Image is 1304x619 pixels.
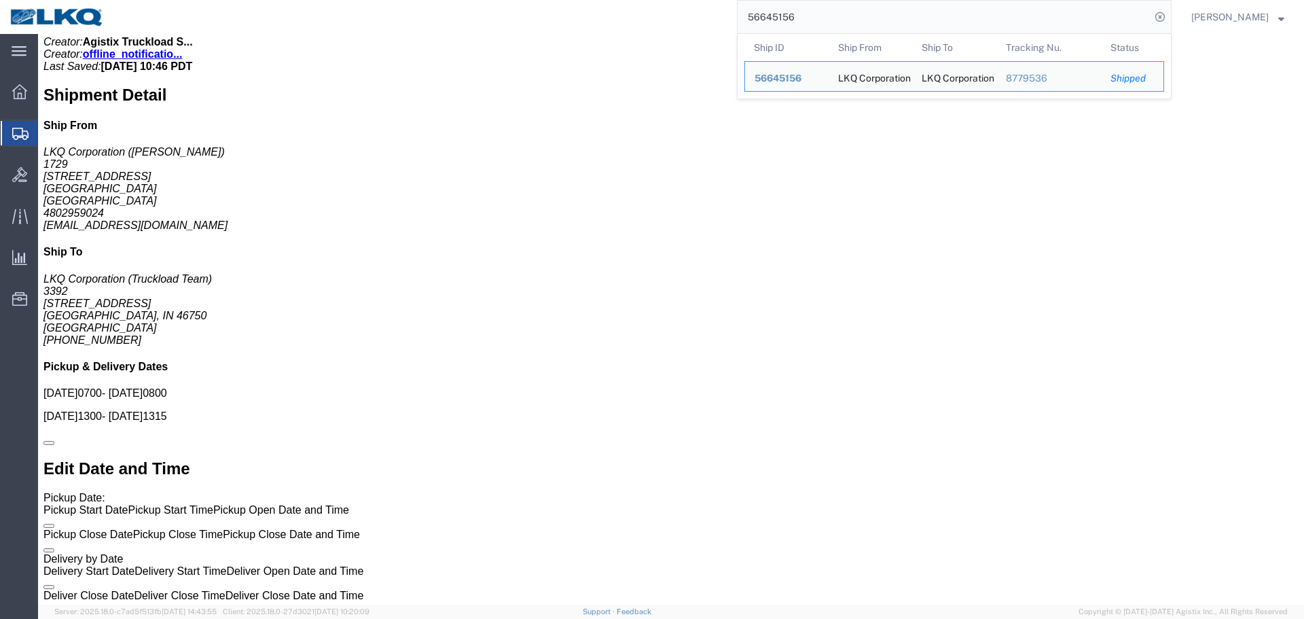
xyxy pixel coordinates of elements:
[738,1,1151,33] input: Search for shipment number, reference number
[1006,71,1092,86] div: 8779536
[829,34,913,61] th: Ship From
[1079,606,1288,618] span: Copyright © [DATE]-[DATE] Agistix Inc., All Rights Reserved
[583,607,617,616] a: Support
[912,34,996,61] th: Ship To
[755,73,801,84] span: 56645156
[744,34,1171,99] table: Search Results
[1101,34,1164,61] th: Status
[922,62,987,91] div: LKQ Corporation
[314,607,369,616] span: [DATE] 10:20:09
[162,607,217,616] span: [DATE] 14:43:55
[838,62,903,91] div: LKQ Corporation
[223,607,369,616] span: Client: 2025.18.0-27d3021
[10,7,105,27] img: logo
[617,607,651,616] a: Feedback
[1191,10,1269,24] span: Rajasheker Reddy
[755,71,819,86] div: 56645156
[38,34,1304,605] iframe: FS Legacy Container
[1191,9,1285,25] button: [PERSON_NAME]
[54,607,217,616] span: Server: 2025.18.0-c7ad5f513fb
[996,34,1102,61] th: Tracking Nu.
[1110,71,1154,86] div: Shipped
[744,34,829,61] th: Ship ID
